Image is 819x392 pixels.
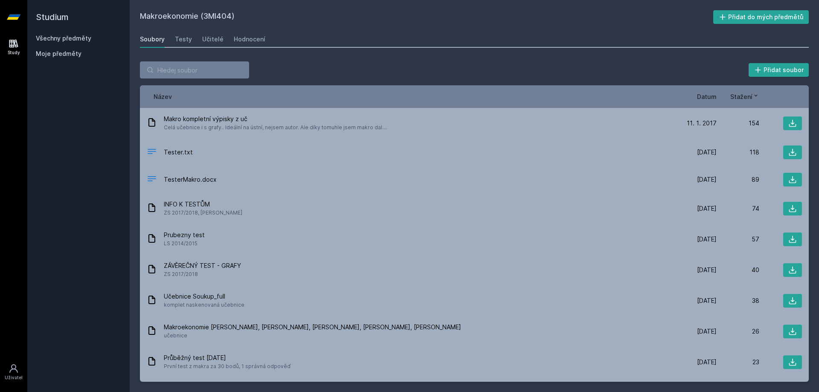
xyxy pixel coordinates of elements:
[164,123,387,132] span: Celá učebnice i s grafy.. Ideální na ústní, nejsem autor. Ale díky tomuhle jsem makro dal....
[164,209,242,217] span: ZS 2017/2018, [PERSON_NAME]
[697,296,717,305] span: [DATE]
[2,34,26,60] a: Study
[713,10,809,24] button: Přidat do mých předmětů
[697,204,717,213] span: [DATE]
[154,92,172,101] button: Název
[5,375,23,381] div: Uživatel
[164,362,290,371] span: První test z makra za 30 bodů, 1 správná odpověď
[164,292,244,301] span: Učebnice Soukup_full
[697,92,717,101] button: Datum
[164,354,290,362] span: Průběžný test [DATE]
[697,266,717,274] span: [DATE]
[140,61,249,78] input: Hledej soubor
[697,175,717,184] span: [DATE]
[164,148,193,157] span: Tester.txt
[730,92,752,101] span: Stažení
[147,146,157,159] div: TXT
[697,148,717,157] span: [DATE]
[140,31,165,48] a: Soubory
[36,35,91,42] a: Všechny předměty
[697,235,717,244] span: [DATE]
[234,35,265,44] div: Hodnocení
[717,148,759,157] div: 118
[147,174,157,186] div: DOCX
[730,92,759,101] button: Stažení
[164,323,461,331] span: Makroekonomie [PERSON_NAME], [PERSON_NAME], [PERSON_NAME], [PERSON_NAME], [PERSON_NAME]
[8,49,20,56] div: Study
[717,358,759,366] div: 23
[234,31,265,48] a: Hodnocení
[164,261,241,270] span: ZÁVĚREČNÝ TEST - GRAFY
[697,327,717,336] span: [DATE]
[36,49,81,58] span: Moje předměty
[164,200,242,209] span: INFO K TESTŮM
[164,115,387,123] span: Makro kompletní výpisky z uč
[717,327,759,336] div: 26
[202,35,224,44] div: Učitelé
[175,31,192,48] a: Testy
[164,301,244,309] span: komplet naskenovaná učebnice
[164,270,241,279] span: ZS 2017/2018
[2,359,26,385] a: Uživatel
[140,35,165,44] div: Soubory
[717,175,759,184] div: 89
[140,10,713,24] h2: Makroekonomie (3MI404)
[717,296,759,305] div: 38
[687,119,717,128] span: 11. 1. 2017
[164,331,461,340] span: učebnice
[717,204,759,213] div: 74
[749,63,809,77] button: Přidat soubor
[697,358,717,366] span: [DATE]
[175,35,192,44] div: Testy
[717,235,759,244] div: 57
[717,266,759,274] div: 40
[164,231,205,239] span: Prubezny test
[202,31,224,48] a: Učitelé
[717,119,759,128] div: 154
[164,175,217,184] span: TesterMakro.docx
[164,239,205,248] span: LS 2014/2015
